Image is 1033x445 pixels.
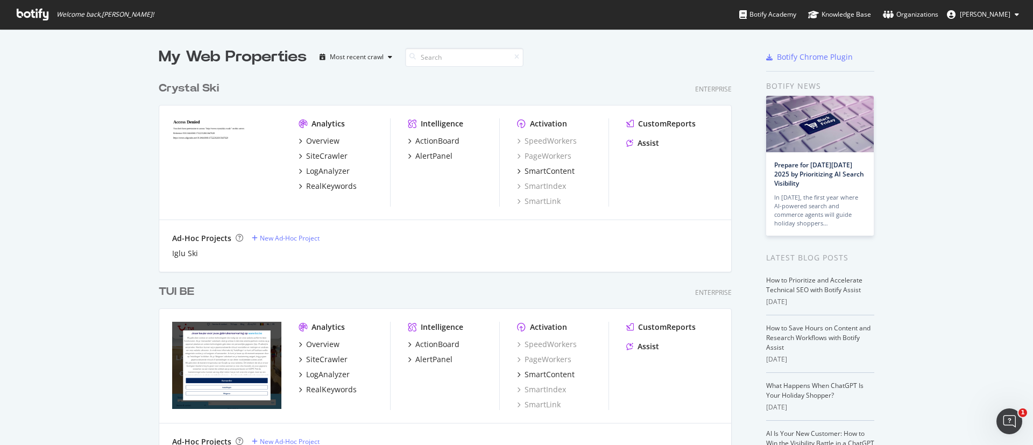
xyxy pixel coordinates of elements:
a: SmartIndex [517,181,566,192]
div: New Ad-Hoc Project [260,234,320,243]
a: LogAnalyzer [299,166,350,176]
div: Overview [306,136,339,146]
div: Analytics [312,322,345,333]
a: Botify Chrome Plugin [766,52,853,62]
div: SiteCrawler [306,354,348,365]
div: [DATE] [766,402,874,412]
div: ActionBoard [415,136,459,146]
a: SmartLink [517,399,561,410]
div: Botify Academy [739,9,796,20]
a: AlertPanel [408,354,452,365]
span: 1 [1018,408,1027,417]
a: PageWorkers [517,354,571,365]
div: Activation [530,118,567,129]
div: Ad-Hoc Projects [172,233,231,244]
div: CustomReports [638,322,696,333]
div: Most recent crawl [330,54,384,60]
a: SmartLink [517,196,561,207]
img: Prepare for Black Friday 2025 by Prioritizing AI Search Visibility [766,96,874,152]
div: Enterprise [695,84,732,94]
div: Latest Blog Posts [766,252,874,264]
a: RealKeywords [299,384,357,395]
a: SiteCrawler [299,151,348,161]
a: TUI BE [159,284,199,300]
div: AlertPanel [415,354,452,365]
a: SmartContent [517,166,575,176]
div: Activation [530,322,567,333]
div: SiteCrawler [306,151,348,161]
a: CustomReports [626,322,696,333]
input: Search [405,48,523,67]
div: Analytics [312,118,345,129]
a: New Ad-Hoc Project [252,234,320,243]
div: ActionBoard [415,339,459,350]
a: How to Save Hours on Content and Research Workflows with Botify Assist [766,323,871,352]
a: Overview [299,339,339,350]
div: Intelligence [421,118,463,129]
button: Most recent crawl [315,48,397,66]
a: SmartIndex [517,384,566,395]
div: [DATE] [766,297,874,307]
a: Assist [626,138,659,149]
div: Intelligence [421,322,463,333]
div: CustomReports [638,118,696,129]
a: Overview [299,136,339,146]
div: Assist [638,341,659,352]
img: crystalski.co.uk [172,118,281,206]
a: RealKeywords [299,181,357,192]
div: Knowledge Base [808,9,871,20]
a: Assist [626,341,659,352]
div: SmartContent [525,166,575,176]
a: AlertPanel [408,151,452,161]
a: LogAnalyzer [299,369,350,380]
div: Enterprise [695,288,732,297]
div: Botify Chrome Plugin [777,52,853,62]
div: Overview [306,339,339,350]
a: CustomReports [626,118,696,129]
a: Crystal Ski [159,81,223,96]
a: SmartContent [517,369,575,380]
span: Isobel Watson [960,10,1010,19]
div: Crystal Ski [159,81,219,96]
div: Organizations [883,9,938,20]
div: RealKeywords [306,384,357,395]
div: LogAnalyzer [306,369,350,380]
div: AlertPanel [415,151,452,161]
div: My Web Properties [159,46,307,68]
img: tui.be [172,322,281,409]
a: SiteCrawler [299,354,348,365]
iframe: Intercom live chat [996,408,1022,434]
div: In [DATE], the first year where AI-powered search and commerce agents will guide holiday shoppers… [774,193,866,228]
div: SmartContent [525,369,575,380]
div: TUI BE [159,284,194,300]
div: [DATE] [766,355,874,364]
a: Prepare for [DATE][DATE] 2025 by Prioritizing AI Search Visibility [774,160,864,188]
a: PageWorkers [517,151,571,161]
div: Botify news [766,80,874,92]
a: ActionBoard [408,339,459,350]
a: What Happens When ChatGPT Is Your Holiday Shopper? [766,381,864,400]
div: RealKeywords [306,181,357,192]
a: SpeedWorkers [517,136,577,146]
div: Assist [638,138,659,149]
a: ActionBoard [408,136,459,146]
button: [PERSON_NAME] [938,6,1028,23]
a: How to Prioritize and Accelerate Technical SEO with Botify Assist [766,276,862,294]
a: SpeedWorkers [517,339,577,350]
span: Welcome back, [PERSON_NAME] ! [56,10,154,19]
a: Iglu Ski [172,248,198,259]
div: LogAnalyzer [306,166,350,176]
